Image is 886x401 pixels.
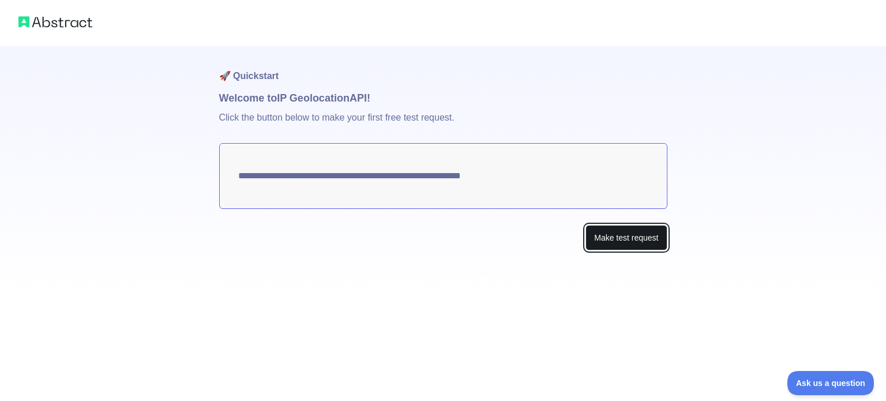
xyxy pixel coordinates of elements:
[219,106,667,143] p: Click the button below to make your first free test request.
[585,225,667,251] button: Make test request
[787,371,874,395] iframe: Toggle Customer Support
[219,90,667,106] h1: Welcome to IP Geolocation API!
[18,14,92,30] img: Abstract logo
[219,46,667,90] h1: 🚀 Quickstart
